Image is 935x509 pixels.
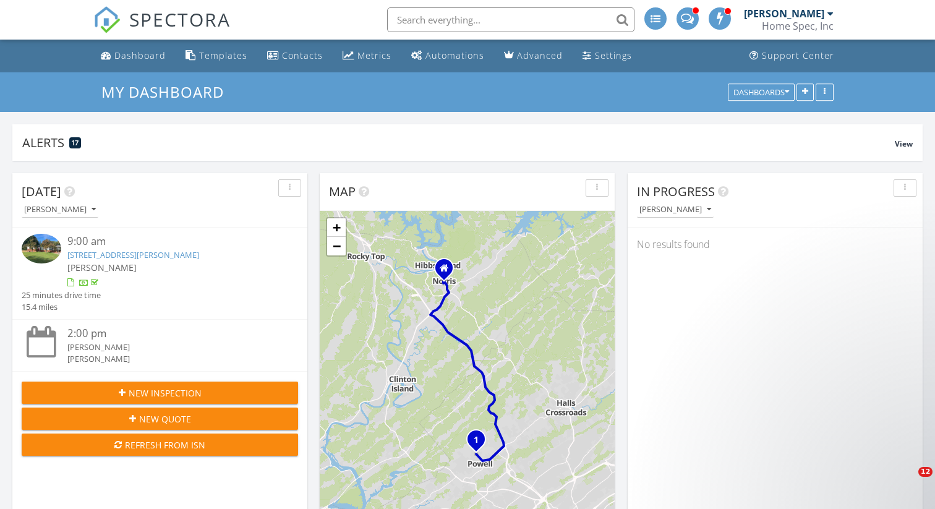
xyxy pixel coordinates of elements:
i: 1 [474,436,479,445]
div: [PERSON_NAME] [744,7,824,20]
div: No results found [628,228,923,261]
span: 12 [918,467,933,477]
div: 9:00 am [67,234,275,249]
div: 25 Dogwood Rd, Norris Tennessee 37828 [444,268,451,275]
a: Support Center [745,45,839,67]
span: In Progress [637,183,715,200]
button: Dashboards [728,83,795,101]
a: Advanced [499,45,568,67]
a: Automations (Advanced) [406,45,489,67]
button: New Inspection [22,382,298,404]
button: Refresh from ISN [22,434,298,456]
span: Map [329,183,356,200]
div: Metrics [357,49,391,61]
iframe: Intercom live chat [893,467,923,497]
div: 15.4 miles [22,301,101,313]
a: Templates [181,45,252,67]
div: Templates [199,49,247,61]
a: Settings [578,45,637,67]
div: [PERSON_NAME] [67,353,275,365]
div: [PERSON_NAME] [24,205,96,214]
div: Contacts [282,49,323,61]
div: Dashboard [114,49,166,61]
div: Automations [425,49,484,61]
img: 9364662%2Fcover_photos%2Fw49XdVak9H26cxly6ley%2Fsmall.9364662-1756386004842 [22,234,61,263]
input: Search everything... [387,7,634,32]
div: Settings [595,49,632,61]
div: Alerts [22,134,895,151]
span: 17 [72,139,79,147]
div: Advanced [517,49,563,61]
div: Home Spec, Inc [762,20,834,32]
img: The Best Home Inspection Software - Spectora [93,6,121,33]
button: New Quote [22,408,298,430]
a: Zoom out [327,237,346,255]
div: [PERSON_NAME] [67,341,275,353]
a: SPECTORA [93,17,231,43]
a: Metrics [338,45,396,67]
div: Dashboards [733,88,789,96]
button: [PERSON_NAME] [637,202,714,218]
div: Refresh from ISN [32,438,288,451]
span: New Quote [139,413,191,426]
a: 9:00 am [STREET_ADDRESS][PERSON_NAME] [PERSON_NAME] 25 minutes drive time 15.4 miles [22,234,298,313]
a: Zoom in [327,218,346,237]
span: SPECTORA [129,6,231,32]
a: Dashboard [96,45,171,67]
span: [PERSON_NAME] [67,262,137,273]
span: New Inspection [129,387,202,400]
span: [DATE] [22,183,61,200]
div: [PERSON_NAME] [639,205,711,214]
a: [STREET_ADDRESS][PERSON_NAME] [67,249,199,260]
div: 8025 Sharp Rd, Powell, TN 37849 [476,439,484,447]
button: [PERSON_NAME] [22,202,98,218]
div: 25 minutes drive time [22,289,101,301]
a: My Dashboard [101,82,234,102]
span: View [895,139,913,149]
div: Support Center [762,49,834,61]
div: 2:00 pm [67,326,275,341]
a: Contacts [262,45,328,67]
